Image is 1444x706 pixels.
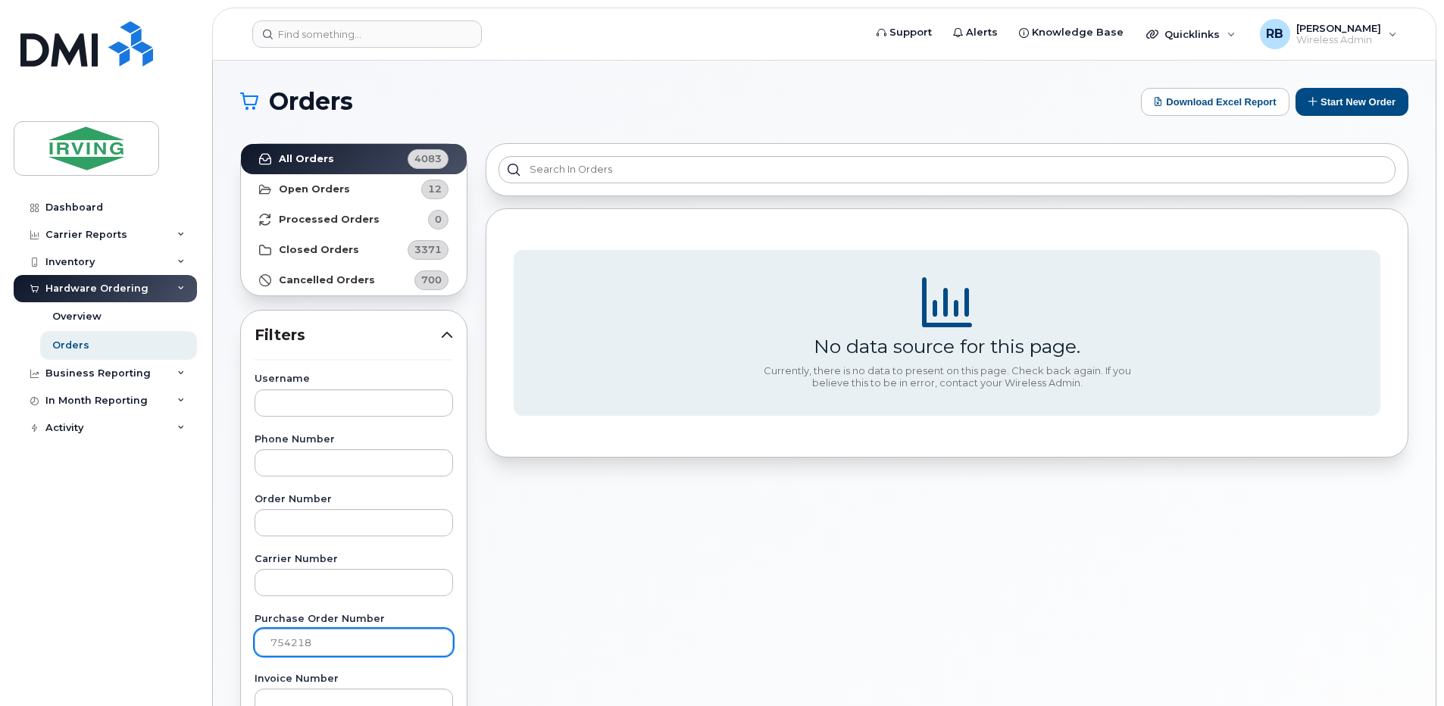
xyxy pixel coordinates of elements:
[499,156,1396,183] input: Search in orders
[241,265,467,295] a: Cancelled Orders700
[255,674,453,684] label: Invoice Number
[414,152,442,166] span: 4083
[428,182,442,196] span: 12
[1296,88,1408,116] button: Start New Order
[241,144,467,174] a: All Orders4083
[814,335,1080,358] div: No data source for this page.
[279,214,380,226] strong: Processed Orders
[279,274,375,286] strong: Cancelled Orders
[279,244,359,256] strong: Closed Orders
[255,374,453,384] label: Username
[279,183,350,195] strong: Open Orders
[758,365,1136,389] div: Currently, there is no data to present on this page. Check back again. If you believe this to be ...
[414,242,442,257] span: 3371
[255,324,441,346] span: Filters
[241,235,467,265] a: Closed Orders3371
[269,90,353,113] span: Orders
[421,273,442,287] span: 700
[435,212,442,226] span: 0
[241,174,467,205] a: Open Orders12
[241,205,467,235] a: Processed Orders0
[279,153,334,165] strong: All Orders
[255,554,453,564] label: Carrier Number
[1141,88,1289,116] button: Download Excel Report
[255,435,453,445] label: Phone Number
[255,614,453,624] label: Purchase Order Number
[255,495,453,505] label: Order Number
